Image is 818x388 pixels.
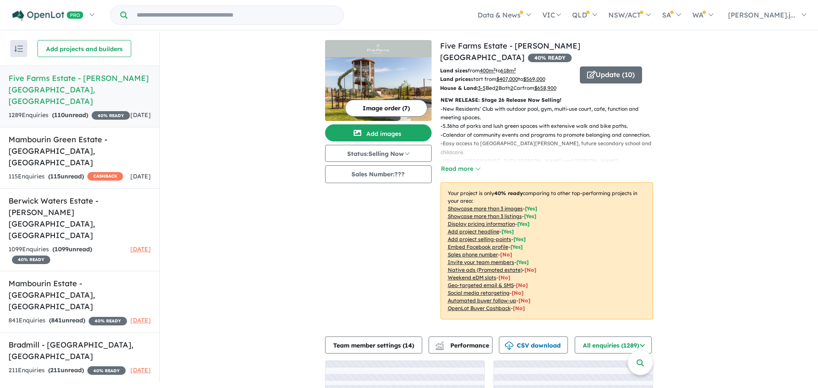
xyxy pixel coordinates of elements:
[495,67,516,74] span: to
[499,336,568,354] button: CSV download
[9,365,126,376] div: 211 Enquir ies
[325,40,432,121] a: Five Farms Estate - Clyde North LogoFive Farms Estate - Clyde North
[9,172,123,182] div: 115 Enquir ies
[495,85,498,91] u: 2
[441,182,653,319] p: Your project is only comparing to other top-performing projects in your area: - - - - - - - - - -...
[429,336,493,354] button: Performance
[435,342,443,346] img: line-chart.svg
[513,236,526,242] span: [ Yes ]
[49,316,85,324] strong: ( unread)
[448,297,516,304] u: Automated buyer follow-up
[9,110,130,121] div: 1289 Enquir ies
[448,205,523,212] u: Showcase more than 3 images
[50,172,60,180] span: 115
[524,213,536,219] span: [ Yes ]
[325,145,432,162] button: Status:Selling Now
[130,172,151,180] span: [DATE]
[514,67,516,72] sup: 2
[325,336,422,354] button: Team member settings (14)
[518,297,530,304] span: [No]
[89,317,127,325] span: 40 % READY
[525,205,537,212] span: [ Yes ]
[534,85,556,91] u: $ 658,900
[501,228,514,235] span: [ Yes ]
[448,282,514,288] u: Geo-targeted email & SMS
[440,84,573,92] p: Bed Bath Car from
[528,54,572,62] span: 40 % READY
[328,43,428,54] img: Five Farms Estate - Clyde North Logo
[48,172,84,180] strong: ( unread)
[448,221,515,227] u: Display pricing information
[325,165,432,183] button: Sales Number:???
[440,76,471,82] b: Land prices
[516,259,529,265] span: [ Yes ]
[510,244,523,250] span: [ Yes ]
[512,290,524,296] span: [No]
[440,66,573,75] p: from
[325,124,432,141] button: Add images
[517,221,530,227] span: [ Yes ]
[9,316,127,326] div: 841 Enquir ies
[500,251,512,258] span: [ No ]
[440,67,468,74] b: Land sizes
[130,111,151,119] span: [DATE]
[345,100,427,117] button: Image order (7)
[130,245,151,253] span: [DATE]
[448,213,522,219] u: Showcase more than 3 listings
[441,139,660,157] p: - Easy access to [GEOGRAPHIC_DATA][PERSON_NAME], future secondary school and childcare.
[728,11,795,19] span: [PERSON_NAME].j...
[524,267,536,273] span: [No]
[523,76,545,82] u: $ 569,000
[12,256,50,264] span: 40 % READY
[448,274,496,281] u: Weekend eDM slots
[435,344,444,350] img: bar-chart.svg
[9,339,151,362] h5: Bradmill - [GEOGRAPHIC_DATA] , [GEOGRAPHIC_DATA]
[129,6,342,24] input: Try estate name, suburb, builder or developer
[92,111,130,120] span: 40 % READY
[50,366,60,374] span: 211
[448,228,499,235] u: Add project headline
[510,85,513,91] u: 2
[580,66,642,83] button: Update (10)
[496,76,518,82] u: $ 407,000
[9,72,151,107] h5: Five Farms Estate - [PERSON_NAME][GEOGRAPHIC_DATA] , [GEOGRAPHIC_DATA]
[48,366,84,374] strong: ( unread)
[441,131,660,139] p: - Calendar of community events and programs to promote belonging and connection.
[448,259,514,265] u: Invite your team members
[498,274,510,281] span: [No]
[575,336,652,354] button: All enquiries (1289)
[448,236,511,242] u: Add project selling-points
[440,75,573,83] p: start from
[493,67,495,72] sup: 2
[441,157,660,174] p: - 10km to [GEOGRAPHIC_DATA][PERSON_NAME] and [PERSON_NAME][GEOGRAPHIC_DATA].
[480,67,495,74] u: 400 m
[87,366,126,375] span: 40 % READY
[405,342,412,349] span: 14
[448,305,511,311] u: OpenLot Buyer Cashback
[448,290,510,296] u: Social media retargeting
[130,316,151,324] span: [DATE]
[440,85,478,91] b: House & Land:
[51,316,62,324] span: 841
[441,96,653,104] p: NEW RELEASE: Stage 26 Release Now Selling!
[501,67,516,74] u: 618 m
[12,10,84,21] img: Openlot PRO Logo White
[513,305,525,311] span: [No]
[325,57,432,121] img: Five Farms Estate - Clyde North
[448,251,498,258] u: Sales phone number
[14,46,23,52] img: sort.svg
[55,245,69,253] span: 1099
[37,40,131,57] button: Add projects and builders
[9,244,130,265] div: 1099 Enquir ies
[505,342,513,350] img: download icon
[130,366,151,374] span: [DATE]
[9,195,151,241] h5: Berwick Waters Estate - [PERSON_NAME][GEOGRAPHIC_DATA] , [GEOGRAPHIC_DATA]
[440,41,580,62] a: Five Farms Estate - [PERSON_NAME][GEOGRAPHIC_DATA]
[9,278,151,312] h5: Mambourin Estate - [GEOGRAPHIC_DATA] , [GEOGRAPHIC_DATA]
[437,342,489,349] span: Performance
[52,245,92,253] strong: ( unread)
[448,244,508,250] u: Embed Facebook profile
[52,111,88,119] strong: ( unread)
[448,267,522,273] u: Native ads (Promoted estate)
[478,85,486,91] u: 3-5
